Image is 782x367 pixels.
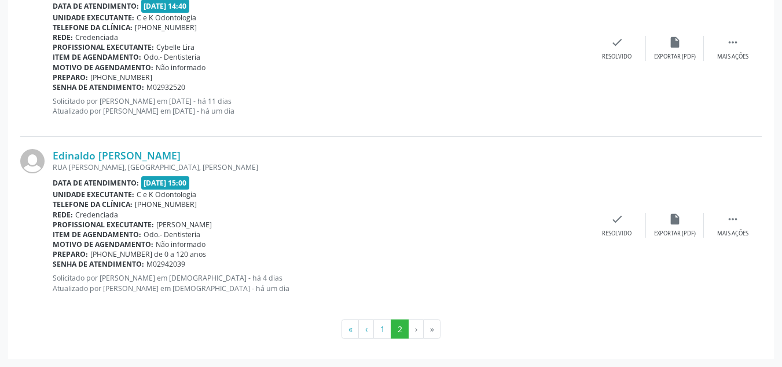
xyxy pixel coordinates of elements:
button: Go to previous page [358,319,374,339]
button: Go to first page [342,319,359,339]
b: Profissional executante: [53,220,154,230]
b: Item de agendamento: [53,230,141,239]
span: M02942039 [146,259,185,269]
i:  [726,36,739,49]
span: [PERSON_NAME] [156,220,212,230]
i: insert_drive_file [669,36,681,49]
span: [PHONE_NUMBER] de 0 a 120 anos [90,249,206,259]
b: Motivo de agendamento: [53,63,153,72]
a: Edinaldo [PERSON_NAME] [53,149,181,162]
span: [PHONE_NUMBER] [90,72,152,82]
span: Credenciada [75,32,118,42]
p: Solicitado por [PERSON_NAME] em [DEMOGRAPHIC_DATA] - há 4 dias Atualizado por [PERSON_NAME] em [D... [53,273,588,293]
i: insert_drive_file [669,213,681,226]
img: img [20,149,45,173]
b: Item de agendamento: [53,52,141,62]
b: Unidade executante: [53,190,134,199]
i:  [726,213,739,226]
ul: Pagination [20,319,762,339]
b: Preparo: [53,72,88,82]
b: Data de atendimento: [53,178,139,188]
b: Telefone da clínica: [53,23,133,32]
div: RUA [PERSON_NAME], [GEOGRAPHIC_DATA], [PERSON_NAME] [53,162,588,172]
span: [PHONE_NUMBER] [135,199,197,209]
span: Cybelle Lira [156,42,194,52]
span: Credenciada [75,210,118,220]
span: Não informado [156,63,205,72]
span: Odo.- Dentisteria [144,52,200,62]
i: check [611,36,623,49]
div: Exportar (PDF) [654,53,696,61]
button: Go to page 1 [373,319,391,339]
b: Unidade executante: [53,13,134,23]
div: Exportar (PDF) [654,230,696,238]
span: M02932520 [146,82,185,92]
div: Mais ações [717,53,748,61]
b: Rede: [53,210,73,220]
span: C e K Odontologia [137,13,196,23]
div: Resolvido [602,53,632,61]
span: [PHONE_NUMBER] [135,23,197,32]
i: check [611,213,623,226]
b: Senha de atendimento: [53,259,144,269]
b: Preparo: [53,249,88,259]
span: C e K Odontologia [137,190,196,199]
b: Data de atendimento: [53,1,139,11]
span: [DATE] 15:00 [141,176,190,190]
b: Motivo de agendamento: [53,239,153,249]
div: Mais ações [717,230,748,238]
b: Senha de atendimento: [53,82,144,92]
span: Odo.- Dentisteria [144,230,200,239]
b: Rede: [53,32,73,42]
b: Profissional executante: [53,42,154,52]
p: Solicitado por [PERSON_NAME] em [DATE] - há 11 dias Atualizado por [PERSON_NAME] em [DATE] - há u... [53,96,588,116]
span: Não informado [156,239,205,249]
b: Telefone da clínica: [53,199,133,209]
button: Go to page 2 [391,319,409,339]
div: Resolvido [602,230,632,238]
